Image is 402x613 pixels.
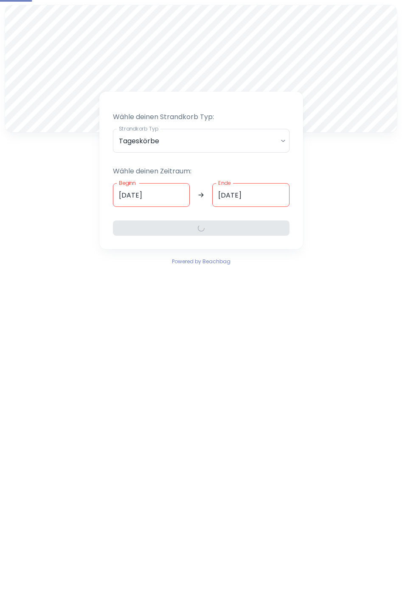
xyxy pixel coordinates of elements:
[172,256,231,266] a: Powered by Beachbag
[172,258,231,265] span: Powered by Beachbag
[119,125,158,132] label: Strandkorb Typ
[113,166,290,176] p: Wähle deinen Zeitraum:
[113,112,290,122] p: Wähle deinen Strandkorb Typ:
[218,179,231,187] label: Ende
[119,179,136,187] label: Beginn
[113,129,290,153] div: Tageskörbe
[212,183,290,207] input: dd.mm.yyyy
[113,183,190,207] input: dd.mm.yyyy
